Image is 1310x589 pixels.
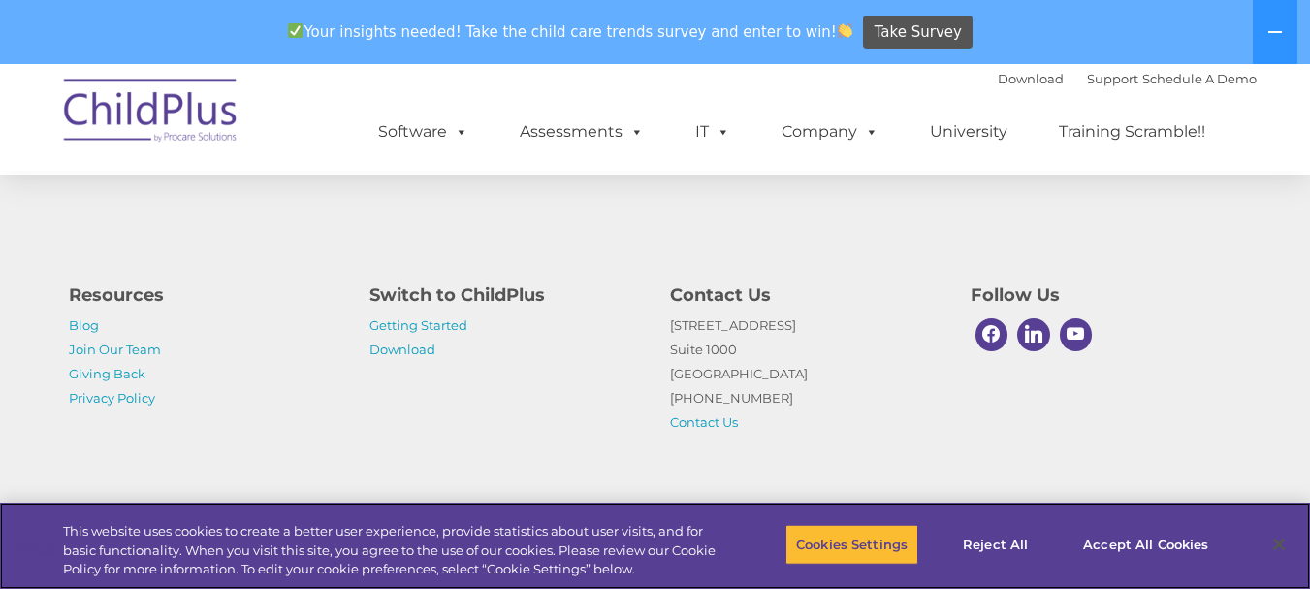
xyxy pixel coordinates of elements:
a: Schedule A Demo [1142,71,1257,86]
a: Getting Started [369,317,467,333]
a: Youtube [1055,313,1098,356]
button: Reject All [935,524,1056,565]
button: Accept All Cookies [1072,524,1219,565]
a: Support [1087,71,1138,86]
img: 👏 [838,23,852,38]
a: Download [998,71,1064,86]
font: | [998,71,1257,86]
a: Linkedin [1012,313,1055,356]
a: IT [676,113,750,151]
p: [STREET_ADDRESS] Suite 1000 [GEOGRAPHIC_DATA] [PHONE_NUMBER] [670,313,942,435]
span: Phone number [270,208,352,222]
button: Cookies Settings [785,524,918,565]
a: Take Survey [863,16,973,49]
a: Facebook [971,313,1013,356]
h4: Resources [69,281,340,309]
div: This website uses cookies to create a better user experience, provide statistics about user visit... [63,522,720,579]
img: ✅ [288,23,303,38]
h4: Follow Us [971,281,1242,309]
a: Software [359,113,488,151]
a: Privacy Policy [69,390,155,406]
img: ChildPlus by Procare Solutions [54,65,248,162]
a: Giving Back [69,366,145,381]
span: Last name [270,128,329,143]
a: Blog [69,317,99,333]
a: Company [762,113,898,151]
a: University [911,113,1027,151]
span: Your insights needed! Take the child care trends survey and enter to win! [280,13,861,50]
h4: Contact Us [670,281,942,309]
h4: Switch to ChildPlus [369,281,641,309]
a: Download [369,342,435,357]
a: Join Our Team [69,342,161,357]
button: Close [1258,523,1300,566]
a: Contact Us [670,414,738,430]
span: Take Survey [875,16,962,49]
a: Training Scramble!! [1039,113,1225,151]
a: Assessments [500,113,663,151]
